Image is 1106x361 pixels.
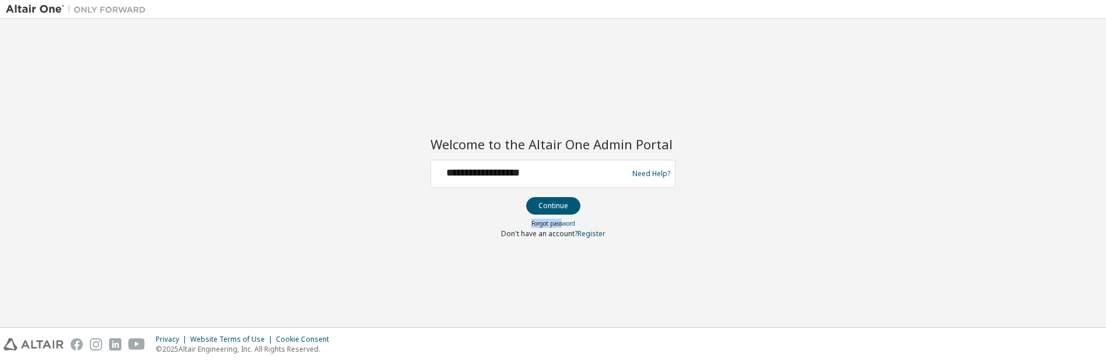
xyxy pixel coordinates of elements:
[430,136,675,152] h2: Welcome to the Altair One Admin Portal
[531,219,575,227] a: Forgot password
[526,197,580,215] button: Continue
[577,229,605,239] a: Register
[632,173,670,174] a: Need Help?
[71,338,83,351] img: facebook.svg
[90,338,102,351] img: instagram.svg
[128,338,145,351] img: youtube.svg
[501,229,577,239] span: Don't have an account?
[6,3,152,15] img: Altair One
[109,338,121,351] img: linkedin.svg
[156,335,190,344] div: Privacy
[276,335,336,344] div: Cookie Consent
[3,338,64,351] img: altair_logo.svg
[156,344,336,354] p: © 2025 Altair Engineering, Inc. All Rights Reserved.
[190,335,276,344] div: Website Terms of Use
